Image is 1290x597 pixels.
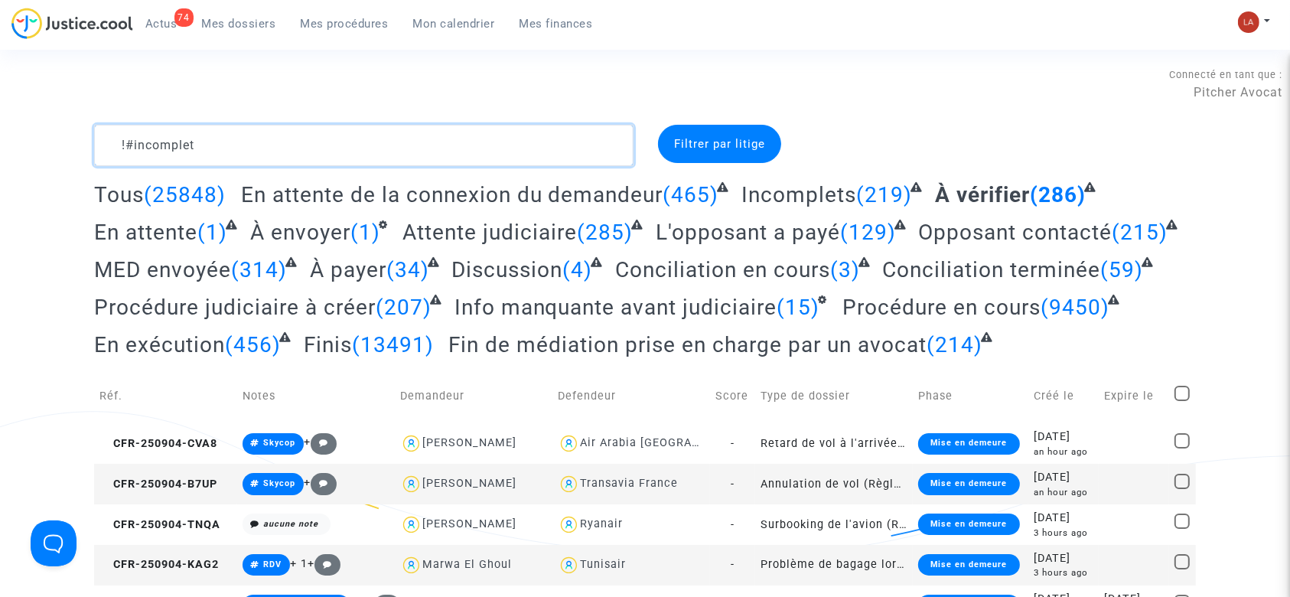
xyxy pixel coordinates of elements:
[400,432,422,455] img: icon-user.svg
[918,220,1112,245] span: Opposant contacté
[615,257,830,282] span: Conciliation en cours
[231,257,287,282] span: (314)
[400,473,422,495] img: icon-user.svg
[402,220,577,245] span: Attente judiciaire
[918,433,1019,455] div: Mise en demeure
[386,257,429,282] span: (34)
[94,369,237,423] td: Réf.
[562,257,592,282] span: (4)
[552,369,710,423] td: Defendeur
[197,220,227,245] span: (1)
[310,257,386,282] span: À payer
[288,12,401,35] a: Mes procédures
[301,17,389,31] span: Mes procédures
[263,478,295,488] span: Skycop
[840,220,896,245] span: (129)
[656,220,840,245] span: L'opposant a payé
[263,519,318,529] i: aucune note
[304,332,352,357] span: Finis
[145,17,178,31] span: Actus
[755,464,913,504] td: Annulation de vol (Règlement CE n°261/2004)
[422,477,516,490] div: [PERSON_NAME]
[1034,550,1093,567] div: [DATE]
[422,517,516,530] div: [PERSON_NAME]
[558,432,580,455] img: icon-user.svg
[1034,429,1093,445] div: [DATE]
[225,332,281,357] span: (456)
[1169,69,1282,80] span: Connecté en tant que :
[741,182,856,207] span: Incomplets
[99,437,217,450] span: CFR-250904-CVA8
[376,295,432,320] span: (207)
[580,517,623,530] div: Ryanair
[1028,369,1099,423] td: Créé le
[1034,445,1093,458] div: an hour ago
[558,473,580,495] img: icon-user.svg
[935,182,1030,207] span: À vérifier
[755,423,913,464] td: Retard de vol à l'arrivée (Règlement CE n°261/2004)
[913,369,1028,423] td: Phase
[401,12,507,35] a: Mon calendrier
[237,369,395,423] td: Notes
[241,182,663,207] span: En attente de la connexion du demandeur
[580,436,758,449] div: Air Arabia [GEOGRAPHIC_DATA]
[674,137,765,151] span: Filtrer par litige
[190,12,288,35] a: Mes dossiers
[94,182,144,207] span: Tous
[31,520,77,566] iframe: Help Scout Beacon - Open
[507,12,605,35] a: Mes finances
[94,220,197,245] span: En attente
[731,437,735,450] span: -
[731,518,735,531] span: -
[710,369,755,423] td: Score
[580,558,626,571] div: Tunisair
[94,332,225,357] span: En exécution
[731,558,735,571] span: -
[263,559,282,569] span: RDV
[842,295,1041,320] span: Procédure en cours
[731,478,735,491] span: -
[1100,257,1143,282] span: (59)
[1034,486,1093,499] div: an hour ago
[133,12,190,35] a: 74Actus
[290,557,308,570] span: + 1
[94,257,231,282] span: MED envoyée
[1034,469,1093,486] div: [DATE]
[558,514,580,536] img: icon-user.svg
[1034,510,1093,527] div: [DATE]
[1238,11,1259,33] img: 3f9b7d9779f7b0ffc2b90d026f0682a9
[94,295,376,320] span: Procédure judiciaire à créer
[1030,182,1086,207] span: (286)
[448,332,927,357] span: Fin de médiation prise en charge par un avocat
[927,332,982,357] span: (214)
[755,545,913,586] td: Problème de bagage lors d'un voyage en avion
[400,554,422,576] img: icon-user.svg
[580,477,678,490] div: Transavia France
[882,257,1100,282] span: Conciliation terminée
[1041,295,1109,320] span: (9450)
[352,332,434,357] span: (13491)
[918,473,1019,494] div: Mise en demeure
[308,557,340,570] span: +
[174,8,194,27] div: 74
[918,554,1019,576] div: Mise en demeure
[918,514,1019,535] div: Mise en demeure
[451,257,562,282] span: Discussion
[350,220,380,245] span: (1)
[202,17,276,31] span: Mes dossiers
[99,478,217,491] span: CFR-250904-B7UP
[250,220,350,245] span: À envoyer
[99,558,219,571] span: CFR-250904-KAG2
[263,438,295,448] span: Skycop
[777,295,820,320] span: (15)
[144,182,226,207] span: (25848)
[454,295,777,320] span: Info manquante avant judiciaire
[1034,566,1093,579] div: 3 hours ago
[422,436,516,449] div: [PERSON_NAME]
[520,17,593,31] span: Mes finances
[856,182,912,207] span: (219)
[304,436,337,449] span: +
[577,220,633,245] span: (285)
[422,558,512,571] div: Marwa El Ghoul
[413,17,495,31] span: Mon calendrier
